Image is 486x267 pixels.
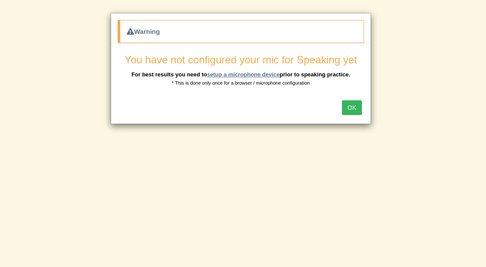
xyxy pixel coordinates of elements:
[125,54,357,66] span: You have not configured your mic for Speaking yet
[131,71,350,78] b: For best results you need to prior to speaking practice.
[342,100,362,115] button: OK
[118,20,364,43] div: Warning
[207,71,280,78] a: setup a microphone device
[172,80,310,86] small: * This is done only once for a browser / microphone configuration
